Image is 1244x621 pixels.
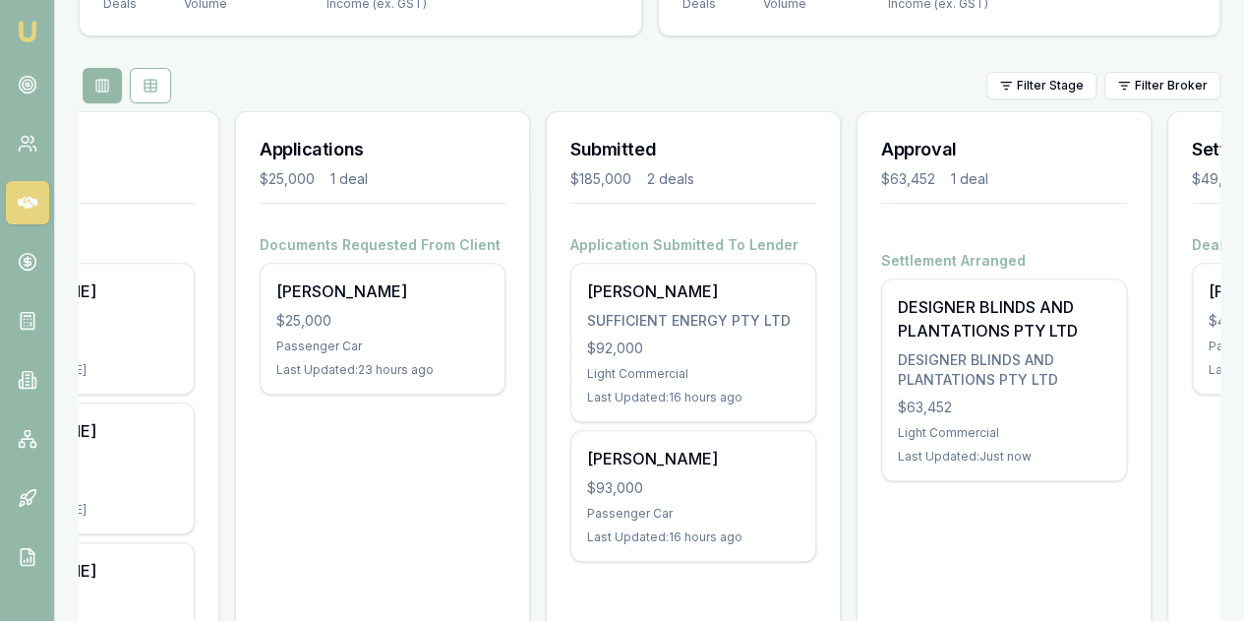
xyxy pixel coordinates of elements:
[881,251,1127,271] h4: Settlement Arranged
[587,478,800,498] div: $93,000
[587,311,800,331] div: SUFFICIENT ENERGY PTY LTD
[898,398,1110,417] div: $63,452
[330,169,368,189] div: 1 deal
[1017,78,1084,93] span: Filter Stage
[587,279,800,303] div: [PERSON_NAME]
[898,425,1110,441] div: Light Commercial
[570,136,816,163] h3: Submitted
[276,362,489,378] div: Last Updated: 23 hours ago
[260,169,315,189] div: $25,000
[276,311,489,331] div: $25,000
[986,72,1096,99] button: Filter Stage
[647,169,694,189] div: 2 deals
[16,20,39,43] img: emu-icon-u.png
[276,279,489,303] div: [PERSON_NAME]
[898,295,1110,342] div: DESIGNER BLINDS AND PLANTATIONS PTY LTD
[881,169,935,189] div: $63,452
[587,390,800,405] div: Last Updated: 16 hours ago
[570,235,816,255] h4: Application Submitted To Lender
[1135,78,1208,93] span: Filter Broker
[276,339,489,354] div: Passenger Car
[587,447,800,470] div: [PERSON_NAME]
[587,506,800,522] div: Passenger Car
[587,529,800,545] div: Last Updated: 16 hours ago
[587,366,800,382] div: Light Commercial
[881,136,1127,163] h3: Approval
[898,350,1110,390] div: DESIGNER BLINDS AND PLANTATIONS PTY LTD
[951,169,988,189] div: 1 deal
[1104,72,1220,99] button: Filter Broker
[570,169,631,189] div: $185,000
[260,235,505,255] h4: Documents Requested From Client
[587,339,800,358] div: $92,000
[898,449,1110,465] div: Last Updated: Just now
[260,136,505,163] h3: Applications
